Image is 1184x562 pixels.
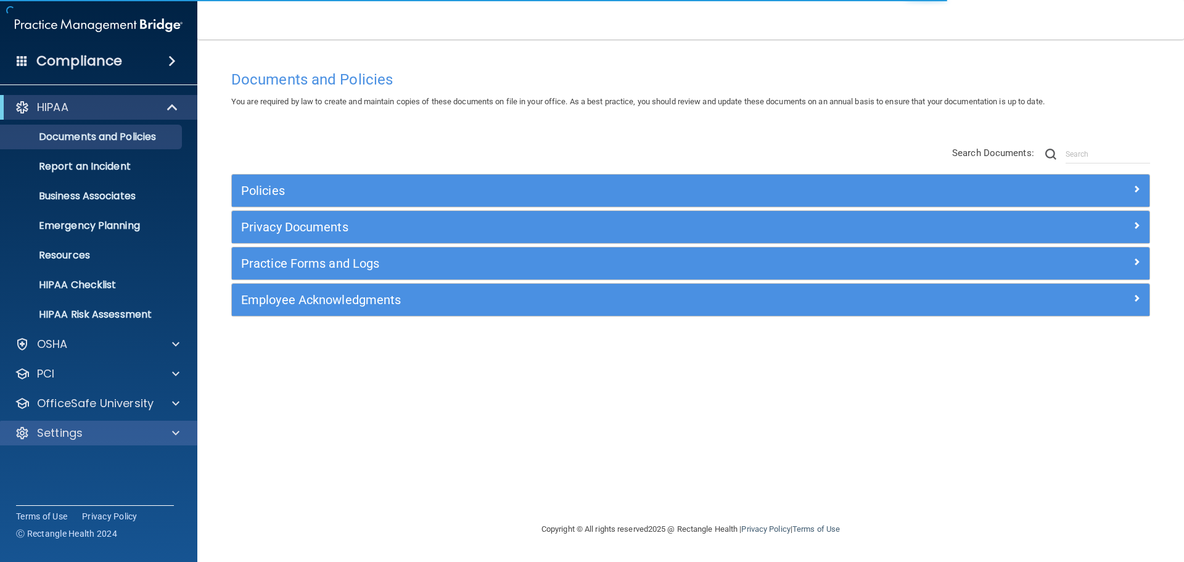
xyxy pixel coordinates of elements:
[241,293,911,307] h5: Employee Acknowledgments
[8,220,176,232] p: Emergency Planning
[15,13,183,38] img: PMB logo
[37,426,83,440] p: Settings
[1066,145,1150,163] input: Search
[241,181,1140,200] a: Policies
[231,97,1045,106] span: You are required by law to create and maintain copies of these documents on file in your office. ...
[16,510,67,523] a: Terms of Use
[241,257,911,270] h5: Practice Forms and Logs
[1045,149,1056,160] img: ic-search.3b580494.png
[952,147,1034,159] span: Search Documents:
[37,396,154,411] p: OfficeSafe University
[15,100,179,115] a: HIPAA
[792,524,840,534] a: Terms of Use
[36,52,122,70] h4: Compliance
[8,190,176,202] p: Business Associates
[37,366,54,381] p: PCI
[15,337,179,352] a: OSHA
[241,220,911,234] h5: Privacy Documents
[741,524,790,534] a: Privacy Policy
[231,72,1150,88] h4: Documents and Policies
[16,527,117,540] span: Ⓒ Rectangle Health 2024
[8,160,176,173] p: Report an Incident
[241,217,1140,237] a: Privacy Documents
[8,249,176,262] p: Resources
[241,254,1140,273] a: Practice Forms and Logs
[15,426,179,440] a: Settings
[82,510,138,523] a: Privacy Policy
[15,396,179,411] a: OfficeSafe University
[241,290,1140,310] a: Employee Acknowledgments
[37,100,68,115] p: HIPAA
[241,184,911,197] h5: Policies
[8,279,176,291] p: HIPAA Checklist
[8,131,176,143] p: Documents and Policies
[15,366,179,381] a: PCI
[466,510,916,549] div: Copyright © All rights reserved 2025 @ Rectangle Health | |
[37,337,68,352] p: OSHA
[8,308,176,321] p: HIPAA Risk Assessment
